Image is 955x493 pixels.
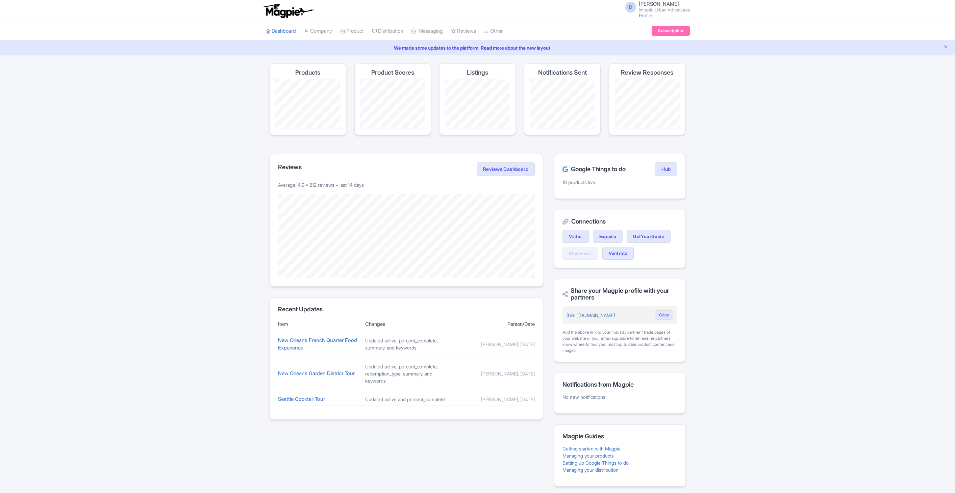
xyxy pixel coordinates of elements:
h2: Notifications from Magpie [562,381,677,388]
div: Item [278,320,360,328]
a: Distribution [372,22,403,41]
a: Dashboard [266,22,296,41]
div: Add the above link to your industry partner / trade pages of your website or your email signature... [562,329,677,354]
button: Close announcement [943,44,948,51]
span: [PERSON_NAME] [639,1,679,7]
a: Managing your products [562,453,614,459]
a: Musement [562,247,598,260]
div: Person/Date [453,320,535,328]
a: GetYourGuide [627,230,671,243]
a: Getting started with Magpie [562,446,621,451]
img: logo-ab69f6fb50320c5b225c76a69d11143b.png [262,3,315,18]
h2: Share your Magpie profile with your partners [562,287,677,301]
h2: Recent Updates [278,306,535,313]
a: We made some updates to the platform. Read more about the new layout [4,44,951,51]
a: [URL][DOMAIN_NAME] [567,312,615,318]
a: Reviews Dashboard [477,162,535,176]
a: Viator [562,230,588,243]
div: Updated active and percent_complete [365,396,447,403]
div: Updated active, percent_complete, redemption_type, summary, and keywords [365,363,447,384]
div: [PERSON_NAME], [DATE] [453,396,535,403]
a: Messaging [411,22,443,41]
p: 18 products live [562,179,677,186]
a: Company [304,22,332,41]
a: Hub [655,162,677,176]
a: Expedia [593,230,623,243]
small: Intrepid Urban Adventures [639,8,690,12]
a: Ventrata [602,247,634,260]
h2: Reviews [278,164,302,171]
a: Reviews [451,22,476,41]
h4: Notifications Sent [538,69,587,76]
a: Managing your distribution [562,467,619,473]
h4: Listings [467,69,488,76]
a: Setting up Google Things to do [562,460,629,466]
a: Seattle Cocktail Tour [278,396,325,402]
button: Copy [655,310,673,320]
h2: Connections [562,218,677,225]
div: [PERSON_NAME], [DATE] [453,370,535,377]
a: Profile [639,12,652,18]
a: Subscription [652,26,689,36]
p: No new notifications. [562,393,677,400]
h4: Products [295,69,320,76]
a: D [PERSON_NAME] Intrepid Urban Adventures [621,1,690,12]
a: New Orleans Garden District Tour [278,370,355,377]
div: [PERSON_NAME], [DATE] [453,341,535,348]
h2: Magpie Guides [562,433,677,440]
div: Changes [365,320,447,328]
a: Product [340,22,364,41]
h2: Google Things to do [562,166,626,173]
div: Updated active, percent_complete, summary, and keywords [365,337,447,351]
h4: Product Scores [371,69,414,76]
a: New Orleans French Quarter Food Experience [278,337,357,351]
a: Other [484,22,503,41]
span: D [625,2,636,12]
p: Average: 4.9 • 212 reviews • last 14 days [278,181,535,188]
h4: Review Responses [621,69,673,76]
